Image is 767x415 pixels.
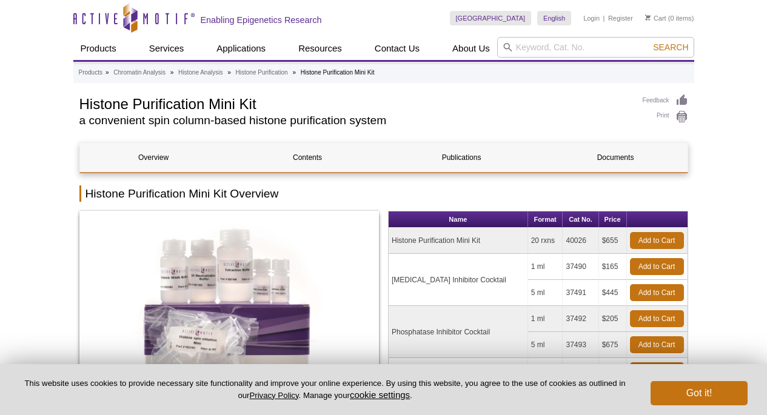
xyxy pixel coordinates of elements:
a: Services [142,37,192,60]
a: Applications [209,37,273,60]
td: Phosphatase Inhibitor Cocktail [389,306,528,358]
a: Add to Cart [630,336,684,353]
td: $165 [599,254,627,280]
td: Histone Purification Mini Kit [389,228,528,254]
a: Chromatin Analysis [113,67,166,78]
button: Search [649,42,692,53]
td: $205 [599,358,627,384]
td: 5 ml [528,358,563,384]
td: $205 [599,306,627,332]
td: 5 ml [528,280,563,306]
a: Add to Cart [630,258,684,275]
li: » [106,69,109,76]
th: Price [599,211,627,228]
td: 37491 [563,280,598,306]
td: 1 ml [528,306,563,332]
h2: Enabling Epigenetics Research [201,15,322,25]
li: | [603,11,605,25]
td: 1 ml [528,254,563,280]
a: Overview [80,143,227,172]
img: Your Cart [645,15,651,21]
span: Search [653,42,688,52]
h2: Histone Purification Mini Kit Overview [79,185,688,202]
a: Resources [291,37,349,60]
th: Name [389,211,528,228]
a: Register [608,14,633,22]
li: » [170,69,174,76]
a: Products [79,67,102,78]
th: Cat No. [563,211,598,228]
li: Histone Purification Mini Kit [301,69,375,76]
td: 37494 [563,358,598,384]
h2: a convenient spin column-based histone purification system [79,115,631,126]
td: 37493 [563,332,598,358]
td: [MEDICAL_DATA] Inhibitor Cocktail [389,254,528,306]
li: » [292,69,296,76]
a: Cart [645,14,666,22]
a: Add to Cart [630,362,684,379]
li: (0 items) [645,11,694,25]
input: Keyword, Cat. No. [497,37,694,58]
td: 40026 [563,228,598,254]
a: Add to Cart [630,232,684,249]
td: 20 rxns [528,228,563,254]
a: Feedback [643,94,688,107]
a: About Us [445,37,497,60]
a: Contact Us [367,37,427,60]
td: $445 [599,280,627,306]
a: Histone Purification [236,67,288,78]
a: Print [643,110,688,124]
p: This website uses cookies to provide necessary site functionality and improve your online experie... [19,378,631,401]
a: English [537,11,571,25]
a: Products [73,37,124,60]
a: Contents [234,143,381,172]
h1: Histone Purification Mini Kit [79,94,631,112]
img: Histone Purification Mini Kit [79,211,380,411]
a: [GEOGRAPHIC_DATA] [450,11,532,25]
a: Documents [542,143,689,172]
a: Login [583,14,600,22]
th: Format [528,211,563,228]
button: cookie settings [350,390,410,400]
td: $655 [599,228,627,254]
td: 37492 [563,306,598,332]
a: Privacy Policy [249,391,298,400]
a: Add to Cart [630,310,684,327]
a: Publications [388,143,535,172]
li: » [227,69,231,76]
a: Add to Cart [630,284,684,301]
td: $675 [599,332,627,358]
td: 37490 [563,254,598,280]
button: Got it! [651,381,748,405]
td: 5 ml [528,332,563,358]
td: Deacetylase Inhibitor [389,358,528,384]
a: Histone Analysis [178,67,223,78]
